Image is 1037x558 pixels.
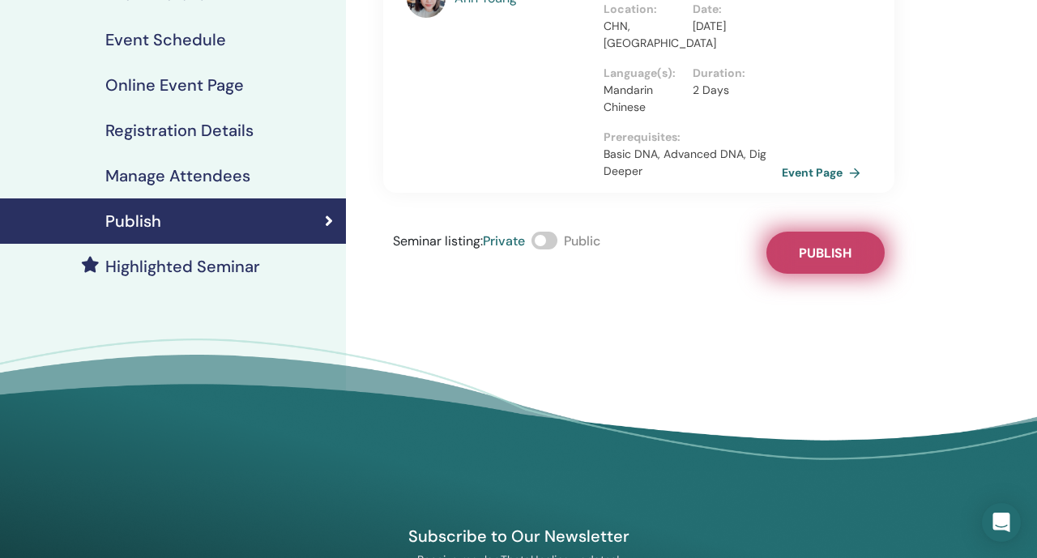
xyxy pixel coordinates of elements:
p: Basic DNA, Advanced DNA, Dig Deeper [604,146,782,180]
h4: Registration Details [105,121,254,140]
h4: Online Event Page [105,75,244,95]
h4: Event Schedule [105,30,226,49]
p: Date : [693,1,772,18]
p: [DATE] [693,18,772,35]
p: Prerequisites : [604,129,782,146]
span: Private [483,232,525,249]
h4: Highlighted Seminar [105,257,260,276]
h4: Publish [105,211,161,231]
h4: Manage Attendees [105,166,250,185]
div: Open Intercom Messenger [982,503,1021,542]
h4: Subscribe to Our Newsletter [331,526,706,547]
p: Location : [604,1,683,18]
button: Publish [766,232,885,274]
p: 2 Days [693,82,772,99]
span: Seminar listing : [393,232,483,249]
span: Publish [799,245,851,262]
span: Public [564,232,600,249]
p: CHN, [GEOGRAPHIC_DATA] [604,18,683,52]
p: Duration : [693,65,772,82]
p: Language(s) : [604,65,683,82]
p: Mandarin Chinese [604,82,683,116]
a: Event Page [782,160,867,185]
